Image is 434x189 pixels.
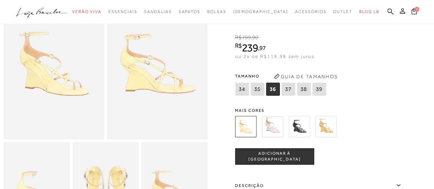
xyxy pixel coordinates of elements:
img: SANDÁLIA ANABELA METALIZADA DOURADA MINIMALISTA COM AROS METÁLICOS [315,116,337,137]
span: Tamanho [235,71,328,81]
button: 0 [409,8,419,17]
span: Bolsas [207,9,226,14]
span: 90 [252,34,258,40]
a: noSubCategoriesText [207,5,226,18]
span: [DEMOGRAPHIC_DATA] [233,9,288,14]
a: BLOG LB [359,5,379,18]
a: noSubCategoriesText [72,5,102,18]
img: SANDÁLIA ANABELA EM COURO PRETO MINIMALISTA COM AROS METÁLICOS [289,116,310,137]
span: ou 2x de R$119,98 sem juros [235,54,314,59]
span: Sandálias [144,9,172,14]
span: 37 [281,83,295,96]
a: noSubCategoriesText [233,5,288,18]
span: 799 [242,34,251,40]
span: 239 [242,42,258,54]
span: 38 [297,83,310,96]
span: ADICIONAR À [GEOGRAPHIC_DATA] [235,151,314,163]
button: ADICIONAR À [GEOGRAPHIC_DATA] [235,148,314,165]
a: noSubCategoriesText [295,5,326,18]
span: Sapatos [178,9,200,14]
img: SANDÁLIA ANABELA EM COURO OFF WHITE MINIMALISTA COM AROS METÁLICOS [262,116,283,137]
i: , [258,45,266,51]
a: noSubCategoriesText [144,5,172,18]
span: 36 [266,83,280,96]
span: BLOG LB [359,9,379,14]
img: SANDÁLIA ANABELA EM COURO AMARELO PALHA MINIMALISTA COM AROS METÁLICOS [235,116,256,137]
span: Outlet [333,9,352,14]
span: 34 [235,83,249,96]
span: 35 [250,83,264,96]
span: 39 [312,83,326,96]
i: R$ [235,43,242,49]
span: 0 [414,7,419,12]
a: noSubCategoriesText [333,5,352,18]
span: Acessórios [295,9,326,14]
span: 97 [259,44,266,51]
a: noSubCategoriesText [108,5,137,18]
button: Guia de Tamanhos [271,71,340,82]
span: Verão Viva [72,9,102,14]
i: R$ [235,34,242,40]
a: noSubCategoriesText [178,5,200,18]
i: , [251,34,259,40]
span: Essenciais [108,9,137,14]
span: Mais cores [235,108,407,113]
